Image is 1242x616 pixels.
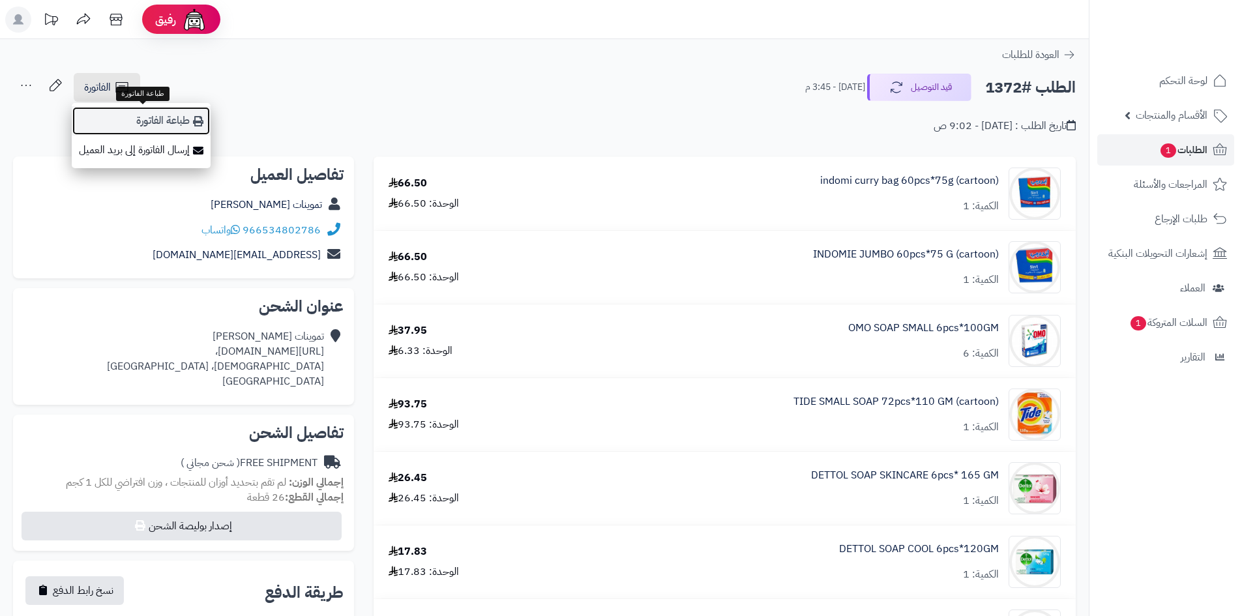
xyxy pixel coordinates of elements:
[820,173,999,188] a: indomi curry bag 60pcs*75g (cartoon)
[289,475,344,490] strong: إجمالي الوزن:
[963,493,999,508] div: الكمية: 1
[1097,134,1234,166] a: الطلبات1
[389,491,459,506] div: الوحدة: 26.45
[811,468,999,483] a: DETTOL SOAP SKINCARE 6pcs* 165 GM
[389,176,427,191] div: 66.50
[1129,314,1207,332] span: السلات المتروكة
[72,106,211,136] a: طباعة الفاتورة
[389,196,459,211] div: الوحدة: 66.50
[389,417,459,432] div: الوحدة: 93.75
[839,542,999,557] a: DETTOL SOAP COOL 6pcs*120GM
[22,512,342,540] button: إصدار بوليصة الشحن
[389,471,427,486] div: 26.45
[389,544,427,559] div: 17.83
[867,74,971,101] button: قيد التوصيل
[1131,316,1146,330] span: 1
[72,136,211,165] a: إرسال الفاتورة إلى بريد العميل
[1159,72,1207,90] span: لوحة التحكم
[1161,143,1176,158] span: 1
[285,490,344,505] strong: إجمالي القطع:
[389,270,459,285] div: الوحدة: 66.50
[107,329,324,389] div: تموينات [PERSON_NAME] [URL][DOMAIN_NAME]، [DEMOGRAPHIC_DATA]، [GEOGRAPHIC_DATA] [GEOGRAPHIC_DATA]
[1002,47,1076,63] a: العودة للطلبات
[1097,238,1234,269] a: إشعارات التحويلات البنكية
[265,585,344,600] h2: طريقة الدفع
[181,455,240,471] span: ( شحن مجاني )
[1155,210,1207,228] span: طلبات الإرجاع
[23,425,344,441] h2: تفاصيل الشحن
[963,567,999,582] div: الكمية: 1
[243,222,321,238] a: 966534802786
[805,81,865,94] small: [DATE] - 3:45 م
[116,87,170,101] div: طباعة الفاتورة
[84,80,111,95] span: الفاتورة
[181,456,318,471] div: FREE SHIPMENT
[1097,342,1234,373] a: التقارير
[53,583,113,598] span: نسخ رابط الدفع
[1009,168,1060,220] img: 1747282742-cBKr205nrT5egUPiDKnJpiw0sXX7VmPF-90x90.jpg
[1180,279,1205,297] span: العملاء
[1009,462,1060,514] img: 1747486783-RcXxoVt7KuUTOEES8UwLjPVrmGDjbkK7-90x90.jpg
[1181,348,1205,366] span: التقارير
[1153,33,1230,61] img: logo-2.png
[793,394,999,409] a: TIDE SMALL SOAP 72pcs*110 GM (cartoon)
[23,299,344,314] h2: عنوان الشحن
[1159,141,1207,159] span: الطلبات
[1009,241,1060,293] img: 1747283225-Screenshot%202025-05-15%20072245-90x90.jpg
[389,397,427,412] div: 93.75
[1108,244,1207,263] span: إشعارات التحويلات البنكية
[181,7,207,33] img: ai-face.png
[985,74,1076,101] h2: الطلب #1372
[963,199,999,214] div: الكمية: 1
[1097,65,1234,96] a: لوحة التحكم
[1136,106,1207,125] span: الأقسام والمنتجات
[934,119,1076,134] div: تاريخ الطلب : [DATE] - 9:02 ص
[35,7,67,36] a: تحديثات المنصة
[1097,169,1234,200] a: المراجعات والأسئلة
[389,344,452,359] div: الوحدة: 6.33
[848,321,999,336] a: OMO SOAP SMALL 6pcs*100GM
[813,247,999,262] a: INDOMIE JUMBO 60pcs*75 G (cartoon)
[1002,47,1059,63] span: العودة للطلبات
[389,323,427,338] div: 37.95
[211,197,322,213] a: تموينات [PERSON_NAME]
[153,247,321,263] a: [EMAIL_ADDRESS][DOMAIN_NAME]
[155,12,176,27] span: رفيق
[1097,203,1234,235] a: طلبات الإرجاع
[1009,315,1060,367] img: 1747485186-d151073f-bb49-41ec-b0fd-7adf63fb-90x90.jpg
[963,272,999,287] div: الكمية: 1
[23,167,344,183] h2: تفاصيل العميل
[66,475,286,490] span: لم تقم بتحديد أوزان للمنتجات ، وزن افتراضي للكل 1 كجم
[963,420,999,435] div: الكمية: 1
[389,565,459,579] div: الوحدة: 17.83
[1009,536,1060,588] img: 1747487092-941f19c7-8a91-4c16-94f1-d0ec2ede-90x90.jpg
[25,576,124,605] button: نسخ رابط الدفع
[389,250,427,265] div: 66.50
[1009,389,1060,441] img: 1747485777-d4e99b88-bc72-454d-93a2-c59a38dd-90x90.jpg
[1097,307,1234,338] a: السلات المتروكة1
[963,346,999,361] div: الكمية: 6
[201,222,240,238] a: واتساب
[1097,272,1234,304] a: العملاء
[74,73,140,102] a: الفاتورة
[247,490,344,505] small: 26 قطعة
[1134,175,1207,194] span: المراجعات والأسئلة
